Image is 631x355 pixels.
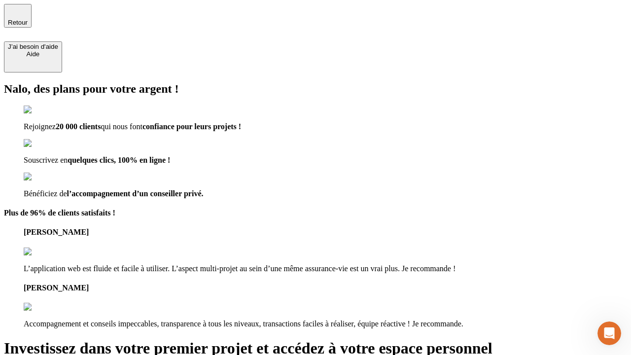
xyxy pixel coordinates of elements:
h4: [PERSON_NAME] [24,284,627,292]
span: Retour [8,19,28,26]
img: reviews stars [24,303,72,312]
p: Accompagnement et conseils impeccables, transparence à tous les niveaux, transactions faciles à r... [24,319,627,328]
h4: Plus de 96% de clients satisfaits ! [4,209,627,217]
div: Aide [8,50,58,58]
span: l’accompagnement d’un conseiller privé. [67,189,204,198]
button: Retour [4,4,32,28]
h2: Nalo, des plans pour votre argent ! [4,82,627,96]
span: 20 000 clients [56,122,101,131]
span: confiance pour leurs projets ! [142,122,241,131]
img: checkmark [24,173,66,181]
h4: [PERSON_NAME] [24,228,627,237]
p: L’application web est fluide et facile à utiliser. L’aspect multi-projet au sein d’une même assur... [24,264,627,273]
span: qui nous font [101,122,142,131]
span: Rejoignez [24,122,56,131]
span: quelques clics, 100% en ligne ! [68,156,170,164]
span: Souscrivez en [24,156,68,164]
img: checkmark [24,106,66,114]
img: reviews stars [24,248,72,256]
img: checkmark [24,139,66,148]
span: Bénéficiez de [24,189,67,198]
iframe: Intercom live chat [597,321,621,345]
div: J’ai besoin d'aide [8,43,58,50]
button: J’ai besoin d'aideAide [4,41,62,72]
